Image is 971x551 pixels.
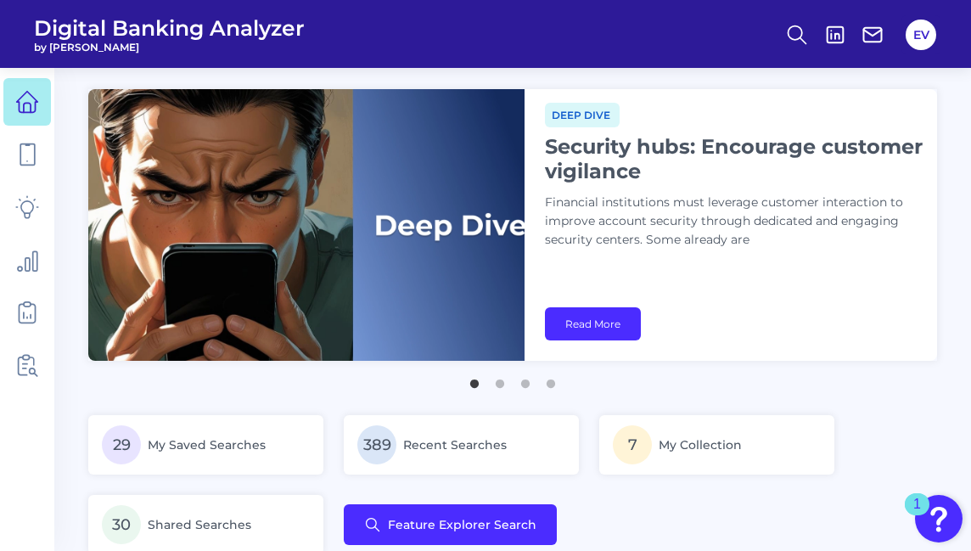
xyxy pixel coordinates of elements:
[545,194,929,250] p: Financial institutions must leverage customer interaction to improve account security through ded...
[545,134,929,183] h1: Security hubs: Encourage customer vigilance
[102,425,141,464] span: 29
[148,437,266,453] span: My Saved Searches
[148,517,251,532] span: Shared Searches
[915,495,963,543] button: Open Resource Center, 1 new notification
[34,41,305,53] span: by [PERSON_NAME]
[403,437,507,453] span: Recent Searches
[491,371,508,388] button: 2
[545,103,620,127] span: Deep dive
[542,371,559,388] button: 4
[466,371,483,388] button: 1
[388,518,536,531] span: Feature Explorer Search
[906,20,936,50] button: EV
[344,504,557,545] button: Feature Explorer Search
[599,415,834,475] a: 7My Collection
[545,106,620,122] a: Deep dive
[517,371,534,388] button: 3
[659,437,742,453] span: My Collection
[913,504,921,526] div: 1
[545,307,641,340] a: Read More
[613,425,652,464] span: 7
[102,505,141,544] span: 30
[88,415,323,475] a: 29My Saved Searches
[344,415,579,475] a: 389Recent Searches
[357,425,396,464] span: 389
[88,89,525,361] img: bannerImg
[34,15,305,41] span: Digital Banking Analyzer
